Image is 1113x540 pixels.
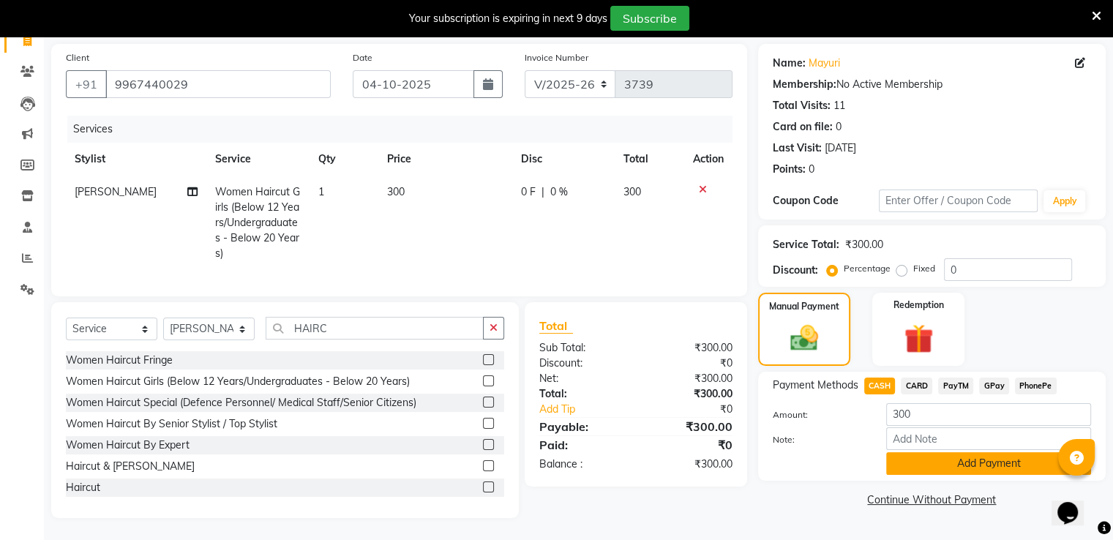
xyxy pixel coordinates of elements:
[521,184,536,200] span: 0 F
[773,193,879,209] div: Coupon Code
[528,386,636,402] div: Total:
[66,353,173,368] div: Women Haircut Fringe
[773,378,858,393] span: Payment Methods
[836,119,842,135] div: 0
[528,340,636,356] div: Sub Total:
[773,77,1091,92] div: No Active Membership
[773,77,836,92] div: Membership:
[353,51,372,64] label: Date
[541,184,544,200] span: |
[773,162,806,177] div: Points:
[773,56,806,71] div: Name:
[636,457,743,472] div: ₹300.00
[636,418,743,435] div: ₹300.00
[893,299,944,312] label: Redemption
[409,11,607,26] div: Your subscription is expiring in next 9 days
[266,317,484,340] input: Search or Scan
[1052,481,1098,525] iframe: chat widget
[762,433,875,446] label: Note:
[845,237,883,252] div: ₹300.00
[773,98,831,113] div: Total Visits:
[378,143,512,176] th: Price
[782,322,827,354] img: _cash.svg
[636,356,743,371] div: ₹0
[762,408,875,421] label: Amount:
[636,436,743,454] div: ₹0
[769,300,839,313] label: Manual Payment
[653,402,743,417] div: ₹0
[66,395,416,410] div: Women Haircut Special (Defence Personnel/ Medical Staff/Senior Citizens)
[528,457,636,472] div: Balance :
[833,98,845,113] div: 11
[66,416,277,432] div: Women Haircut By Senior Stylist / Top Stylist
[66,70,107,98] button: +91
[979,378,1009,394] span: GPay
[773,119,833,135] div: Card on file:
[895,320,943,357] img: _gift.svg
[623,185,641,198] span: 300
[512,143,615,176] th: Disc
[773,263,818,278] div: Discount:
[761,492,1103,508] a: Continue Without Payment
[636,371,743,386] div: ₹300.00
[684,143,732,176] th: Action
[864,378,896,394] span: CASH
[809,56,840,71] a: Mayuri
[66,51,89,64] label: Client
[886,403,1091,426] input: Amount
[215,185,300,260] span: Women Haircut Girls (Below 12 Years/Undergraduates - Below 20 Years)
[913,262,935,275] label: Fixed
[1015,378,1057,394] span: PhonePe
[773,140,822,156] div: Last Visit:
[528,356,636,371] div: Discount:
[525,51,588,64] label: Invoice Number
[66,143,206,176] th: Stylist
[528,371,636,386] div: Net:
[636,340,743,356] div: ₹300.00
[809,162,814,177] div: 0
[387,185,405,198] span: 300
[528,402,653,417] a: Add Tip
[901,378,932,394] span: CARD
[636,386,743,402] div: ₹300.00
[825,140,856,156] div: [DATE]
[528,418,636,435] div: Payable:
[844,262,891,275] label: Percentage
[886,427,1091,450] input: Add Note
[879,190,1038,212] input: Enter Offer / Coupon Code
[66,459,195,474] div: Haircut & [PERSON_NAME]
[1043,190,1085,212] button: Apply
[75,185,157,198] span: [PERSON_NAME]
[773,237,839,252] div: Service Total:
[66,438,190,453] div: Women Haircut By Expert
[938,378,973,394] span: PayTM
[886,452,1091,475] button: Add Payment
[550,184,568,200] span: 0 %
[615,143,684,176] th: Total
[310,143,378,176] th: Qty
[610,6,689,31] button: Subscribe
[318,185,324,198] span: 1
[67,116,743,143] div: Services
[66,374,410,389] div: Women Haircut Girls (Below 12 Years/Undergraduates - Below 20 Years)
[539,318,573,334] span: Total
[105,70,331,98] input: Search by Name/Mobile/Email/Code
[66,480,100,495] div: Haircut
[528,436,636,454] div: Paid:
[206,143,310,176] th: Service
